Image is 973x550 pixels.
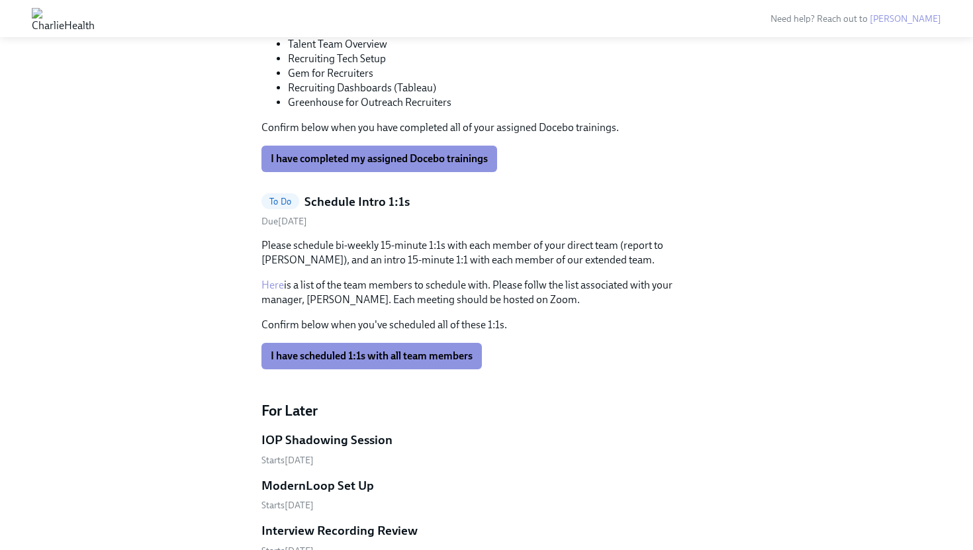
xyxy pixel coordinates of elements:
[770,13,941,24] span: Need help? Reach out to
[261,120,712,135] p: Confirm below when you have completed all of your assigned Docebo trainings.
[261,193,712,228] a: To DoSchedule Intro 1:1sDue[DATE]
[32,8,95,29] img: CharlieHealth
[261,401,712,421] h4: For Later
[261,197,299,206] span: To Do
[261,146,497,172] button: I have completed my assigned Docebo trainings
[261,500,314,511] span: Monday, August 18th 2025, 2:00 pm
[288,52,712,66] li: Recruiting Tech Setup
[261,216,307,227] span: Saturday, August 23rd 2025, 10:20 am
[261,279,284,291] a: Here
[261,522,418,539] h5: Interview Recording Review
[261,432,393,449] h5: IOP Shadowing Session
[261,432,712,467] a: IOP Shadowing SessionStarts[DATE]
[261,238,712,267] p: Please schedule bi-weekly 15-minute 1:1s with each member of your direct team (report to [PERSON_...
[288,37,712,52] li: Talent Team Overview
[261,455,314,466] span: Monday, August 18th 2025, 12:30 pm
[271,349,473,363] span: I have scheduled 1:1s with all team members
[271,152,488,165] span: I have completed my assigned Docebo trainings
[261,278,712,307] p: is a list of the team members to schedule with. Please follw the list associated with your manage...
[261,477,374,494] h5: ModernLoop Set Up
[288,81,712,95] li: Recruiting Dashboards (Tableau)
[261,343,482,369] button: I have scheduled 1:1s with all team members
[288,66,712,81] li: Gem for Recruiters
[870,13,941,24] a: [PERSON_NAME]
[261,318,712,332] p: Confirm below when you've scheduled all of these 1:1s.
[304,193,410,210] h5: Schedule Intro 1:1s
[261,477,712,512] a: ModernLoop Set UpStarts[DATE]
[288,95,712,110] li: Greenhouse for Outreach Recruiters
